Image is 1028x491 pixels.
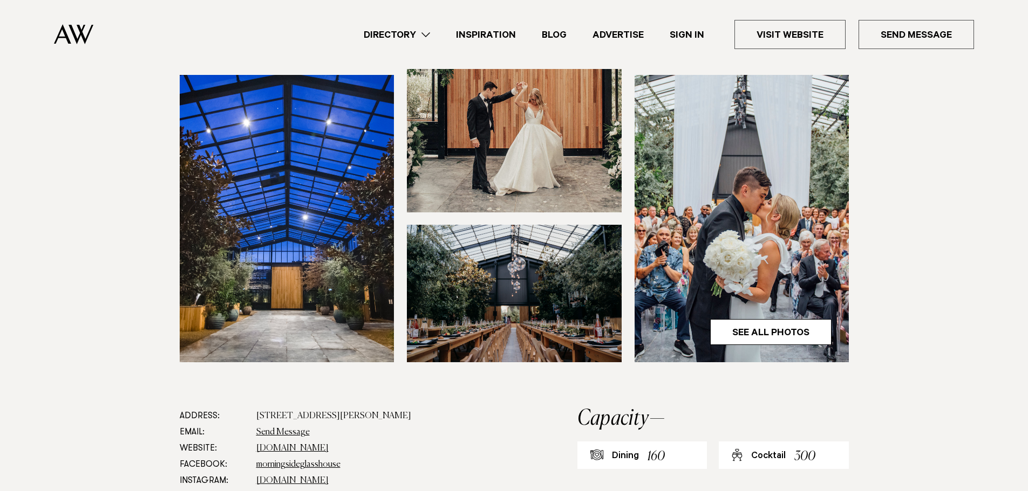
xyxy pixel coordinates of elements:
[54,24,93,44] img: Auckland Weddings Logo
[577,408,849,430] h2: Capacity
[351,27,443,42] a: Directory
[256,476,329,485] a: [DOMAIN_NAME]
[635,75,849,362] img: Wedding kiss at Auckland venue
[657,27,717,42] a: Sign In
[529,27,580,42] a: Blog
[648,447,665,467] div: 160
[180,473,248,489] dt: Instagram:
[180,75,394,362] img: Glasshouse evening photography
[734,20,846,49] a: Visit Website
[180,408,248,424] dt: Address:
[256,460,341,469] a: morningsideglasshouse
[256,408,508,424] dd: [STREET_ADDRESS][PERSON_NAME]
[794,447,815,467] div: 300
[751,450,786,463] div: Cocktail
[859,20,974,49] a: Send Message
[180,457,248,473] dt: Facebook:
[443,27,529,42] a: Inspiration
[580,27,657,42] a: Advertise
[180,440,248,457] dt: Website:
[256,428,310,437] a: Send Message
[256,444,329,453] a: [DOMAIN_NAME]
[407,225,622,362] img: Indoor reception Glasshouse
[612,450,639,463] div: Dining
[710,319,832,345] a: See All Photos
[180,424,248,440] dt: Email:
